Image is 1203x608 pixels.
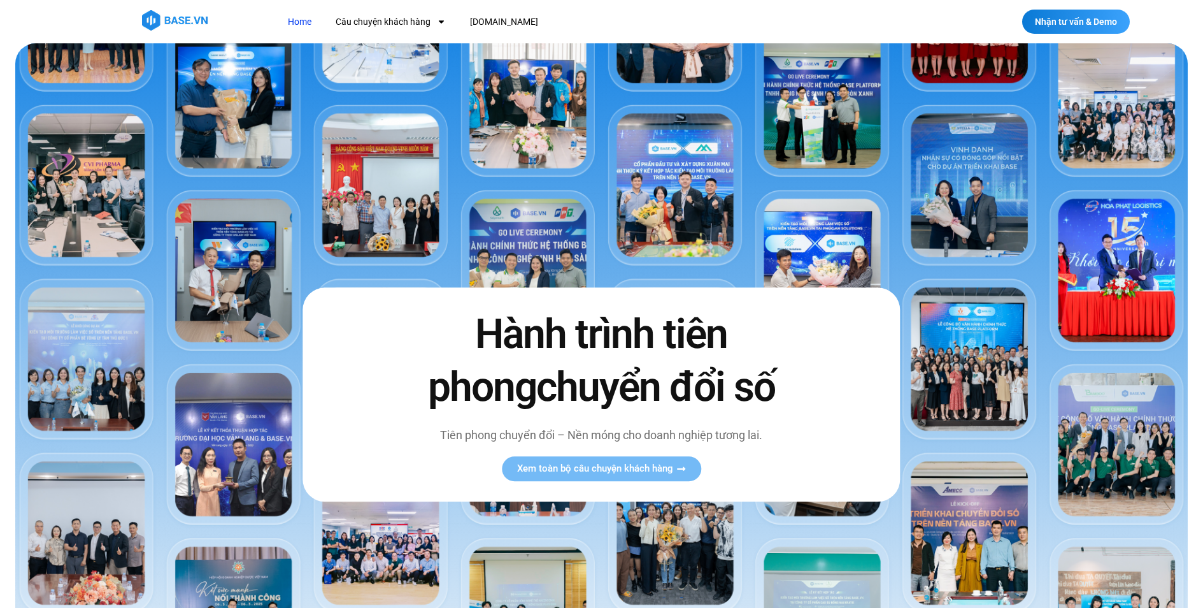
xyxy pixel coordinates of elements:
span: Xem toàn bộ câu chuyện khách hàng [517,464,673,474]
a: Xem toàn bộ câu chuyện khách hàng [502,456,701,481]
nav: Menu [278,10,772,34]
a: Nhận tư vấn & Demo [1022,10,1130,34]
span: chuyển đổi số [536,363,775,411]
span: Nhận tư vấn & Demo [1035,17,1117,26]
a: Home [278,10,321,34]
h2: Hành trình tiên phong [401,308,802,414]
a: Câu chuyện khách hàng [326,10,455,34]
a: [DOMAIN_NAME] [460,10,548,34]
p: Tiên phong chuyển đổi – Nền móng cho doanh nghiệp tương lai. [401,426,802,444]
